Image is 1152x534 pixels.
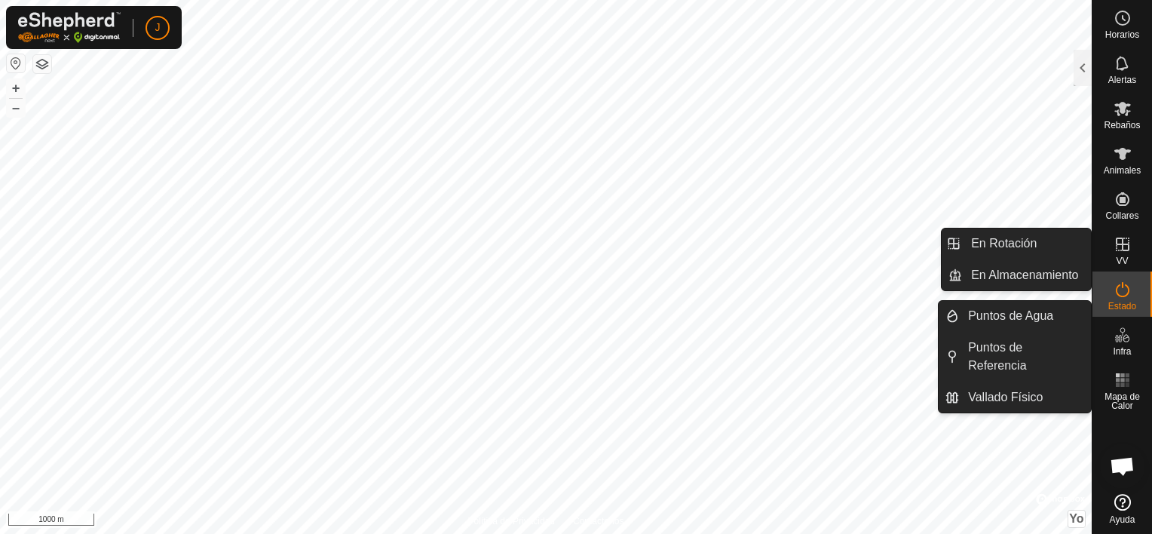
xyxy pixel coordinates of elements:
span: Collares [1105,211,1138,220]
button: Capas del Mapa [33,55,51,73]
span: Puntos de Agua [968,307,1053,325]
span: J [155,20,161,35]
span: Vallado Físico [968,388,1043,407]
li: Puntos de Referencia [939,333,1091,381]
a: Puntos de Referencia [959,333,1091,381]
a: En Rotación [962,229,1091,259]
li: En Rotación [942,229,1091,259]
li: Puntos de Agua [939,301,1091,331]
span: Yo [1069,512,1083,525]
span: Horarios [1105,30,1139,39]
a: Ayuda [1092,488,1152,530]
li: Vallado Físico [939,382,1091,413]
button: – [7,99,25,117]
span: En Almacenamiento [971,266,1078,284]
a: Puntos de Agua [959,301,1091,331]
div: Chat abierto [1100,443,1145,489]
span: Ayuda [1110,515,1135,524]
a: En Almacenamiento [962,260,1091,290]
span: Mapa de Calor [1096,392,1148,410]
span: Puntos de Referencia [968,339,1082,375]
a: Política de Privacidad [468,514,555,528]
li: En Almacenamiento [942,260,1091,290]
span: Animales [1104,166,1141,175]
span: VV [1116,256,1128,265]
a: Vallado Físico [959,382,1091,413]
span: Infra [1113,347,1131,356]
span: Alertas [1108,75,1136,84]
span: Estado [1108,302,1136,311]
a: Contáctenos [573,514,623,528]
button: + [7,79,25,97]
button: Restablecer Mapa [7,54,25,72]
img: Logo Gallagher [18,12,121,43]
button: Yo [1068,511,1085,527]
span: Rebaños [1104,121,1140,130]
span: En Rotación [971,235,1037,253]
